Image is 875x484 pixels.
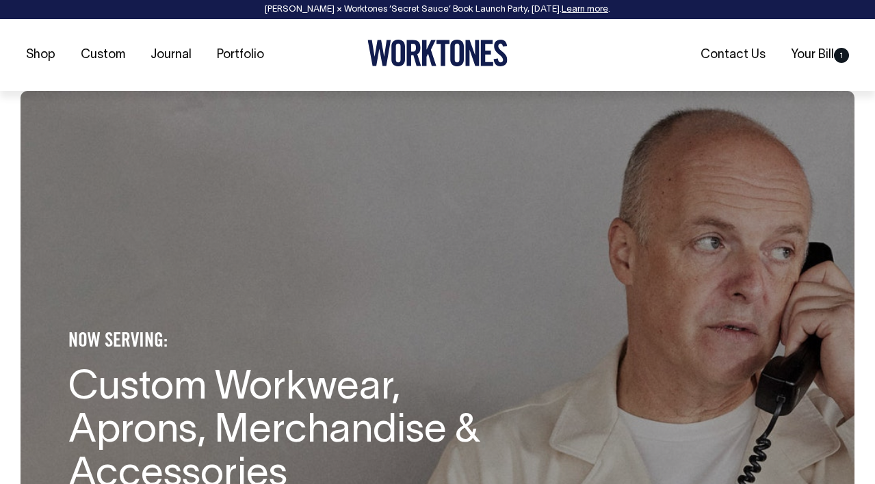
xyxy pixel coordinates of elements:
h4: NOW SERVING: [68,330,513,353]
a: Portfolio [211,44,270,66]
span: 1 [834,48,849,63]
a: Learn more [562,5,608,14]
a: Contact Us [695,44,771,66]
div: [PERSON_NAME] × Worktones ‘Secret Sauce’ Book Launch Party, [DATE]. . [14,5,861,14]
a: Your Bill1 [785,44,854,66]
a: Journal [145,44,197,66]
a: Shop [21,44,61,66]
a: Custom [75,44,131,66]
